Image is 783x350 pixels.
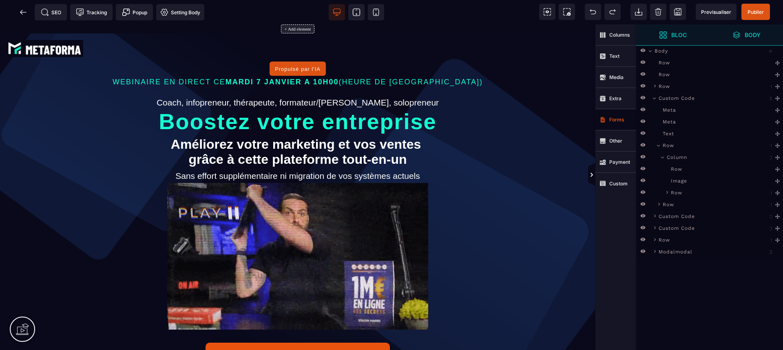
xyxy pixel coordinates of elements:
strong: Forms [609,117,624,123]
span: Row [659,235,670,243]
img: abe9e435164421cb06e33ef15842a39e_e5ef653356713f0d7dd3797ab850248d_Capture_d%E2%80%99e%CC%81cran_2... [6,15,83,33]
img: 1a86d00ba3cf512791b52cd22d41398a_VSL_-_MetaForma_Draft_06-low.gif [167,158,428,305]
strong: Extra [609,95,622,101]
div: 3 [770,155,772,161]
div: Custom Code [657,211,779,220]
span: Custom Code [659,211,695,220]
strong: Other [609,138,622,144]
span: Preview [696,4,737,20]
div: Modalmodal [657,247,779,255]
div: Row [669,164,779,172]
text: Sans effort supplémentaire ni migration de vos systèmes actuels [81,145,515,158]
span: Text [663,129,674,137]
div: Text [661,129,779,137]
div: Row [657,235,779,243]
div: 5 [770,96,772,101]
div: Column [665,152,779,161]
div: Meta [661,105,779,113]
span: Row [663,141,674,149]
button: Propulsé par l'IA [270,37,326,51]
div: 1 [770,190,772,196]
div: 8 [769,48,772,54]
div: Row [657,58,779,66]
span: Custom Code [659,223,695,231]
span: Open Layer Manager [710,24,783,46]
strong: Text [609,53,619,59]
div: 1 [770,238,772,243]
strong: Columns [609,32,630,38]
div: Image [669,176,779,184]
p: WEBINAIRE EN DIRECT CE (HEURE DE [GEOGRAPHIC_DATA]) [43,51,553,64]
strong: Bloc [671,32,687,38]
strong: Body [745,32,761,38]
div: 1 [770,84,772,90]
span: Row [659,70,670,78]
span: Modalmodal [659,247,692,255]
div: Row [657,70,779,78]
span: Tracking [76,8,107,16]
div: Row [661,141,779,149]
span: View components [539,4,555,20]
span: Row [659,81,670,90]
strong: Media [609,74,624,80]
div: 2 [770,249,772,255]
span: SEO [41,8,61,16]
text: Améliorez votre marketing et vos ventes grâce à cette plateforme tout-en-un [81,110,515,145]
text: Coach, infopreneur, thérapeute, formateur/[PERSON_NAME], solopreneur [81,71,515,85]
strong: Payment [609,159,630,165]
span: Publier [748,9,764,15]
div: 1 [770,202,772,208]
span: Meta [663,117,676,125]
span: Row [659,58,670,66]
div: Row [661,200,779,208]
div: Body [652,46,779,54]
div: Meta [661,117,779,125]
span: Column [667,152,687,161]
span: Screenshot [559,4,575,20]
span: MARDI 7 JANVIER A 10H00 [226,53,339,62]
span: Image [671,176,687,184]
div: Custom Code [657,223,779,231]
div: 1 [770,143,772,149]
span: Popup [122,8,147,16]
span: Open Blocks [636,24,710,46]
strong: Custom [609,181,628,187]
span: Row [671,188,682,196]
div: Row [657,81,779,90]
span: Row [663,200,674,208]
p: Boostez votre entreprise [43,91,553,103]
div: 3 [770,226,772,231]
span: Row [671,164,682,172]
span: Custom Code [659,93,695,101]
div: 3 [770,214,772,220]
span: Previsualiser [701,9,731,15]
div: Custom Code [657,93,779,101]
button: Regarder la demo maintenant100% Gratuit [206,318,389,343]
div: Row [669,188,779,196]
span: Meta [663,105,676,113]
span: Setting Body [160,8,200,16]
span: Body [655,46,668,54]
